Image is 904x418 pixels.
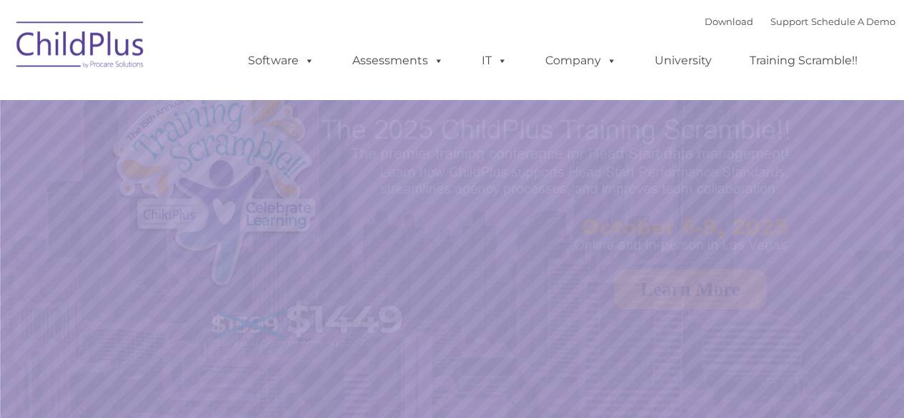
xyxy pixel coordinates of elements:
a: IT [467,46,522,75]
a: Schedule A Demo [811,16,895,27]
a: University [640,46,726,75]
a: Learn More [614,269,767,309]
a: Support [770,16,808,27]
a: Training Scramble!! [735,46,872,75]
font: | [705,16,895,27]
a: Software [234,46,329,75]
a: Company [531,46,631,75]
a: Assessments [338,46,458,75]
a: Download [705,16,753,27]
img: ChildPlus by Procare Solutions [9,11,152,83]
